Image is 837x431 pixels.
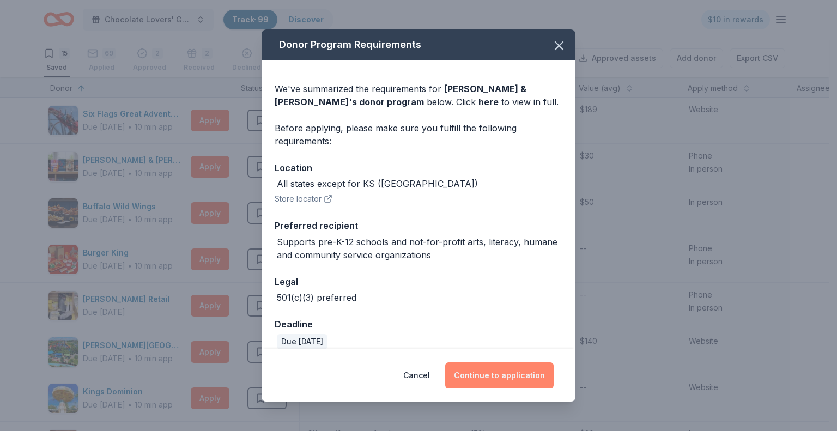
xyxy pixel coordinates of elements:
[277,334,327,349] div: Due [DATE]
[403,362,430,388] button: Cancel
[277,235,562,262] div: Supports pre-K-12 schools and not-for-profit arts, literacy, humane and community service organiz...
[478,95,499,108] a: here
[277,177,478,190] div: All states except for KS ([GEOGRAPHIC_DATA])
[275,82,562,108] div: We've summarized the requirements for below. Click to view in full.
[275,122,562,148] div: Before applying, please make sure you fulfill the following requirements:
[275,218,562,233] div: Preferred recipient
[277,291,356,304] div: 501(c)(3) preferred
[262,29,575,60] div: Donor Program Requirements
[275,275,562,289] div: Legal
[445,362,554,388] button: Continue to application
[275,161,562,175] div: Location
[275,192,332,205] button: Store locator
[275,317,562,331] div: Deadline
